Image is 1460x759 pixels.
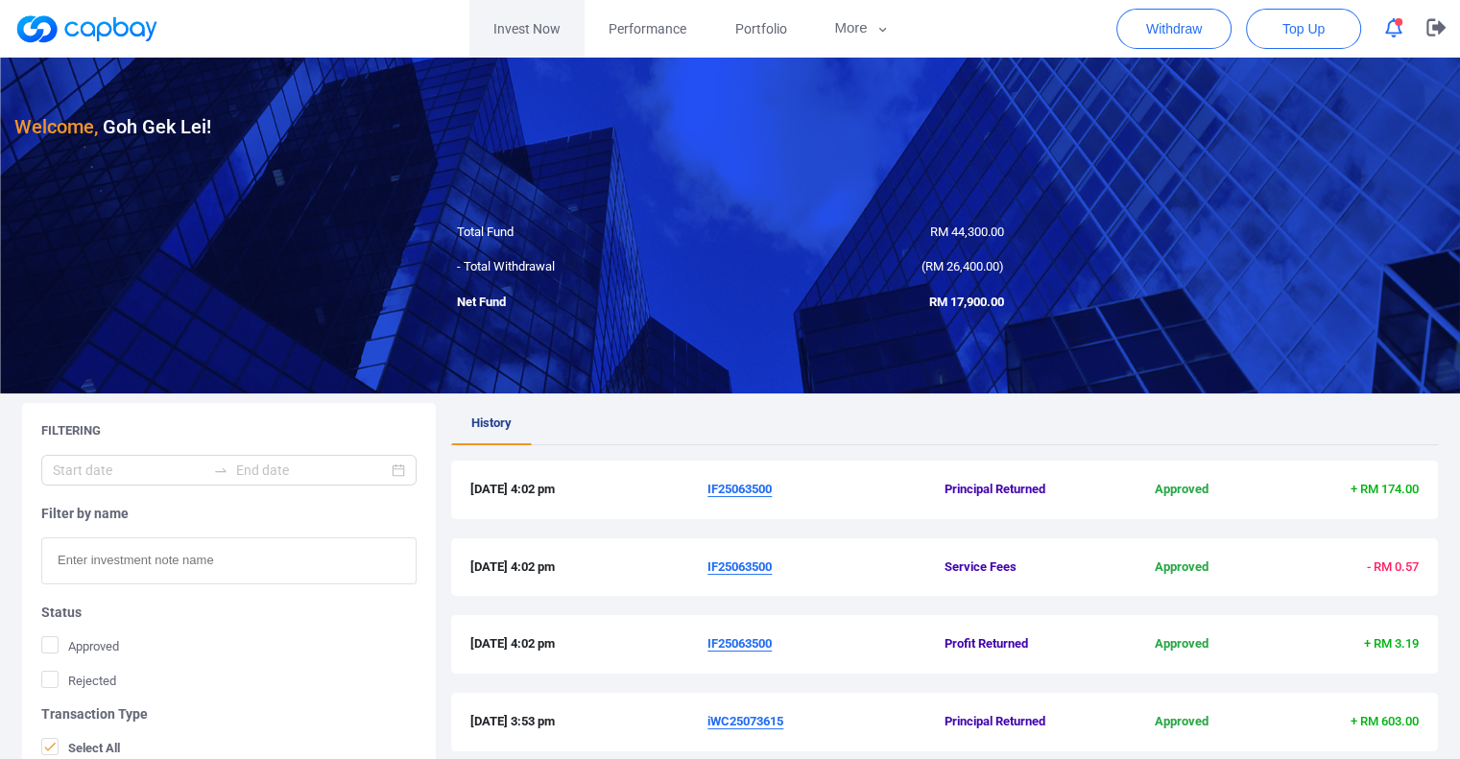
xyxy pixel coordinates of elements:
[41,671,116,690] span: Rejected
[14,115,98,138] span: Welcome,
[41,537,417,584] input: Enter investment note name
[945,712,1103,732] span: Principal Returned
[236,460,389,481] input: End date
[41,604,417,621] h5: Status
[41,738,120,757] span: Select All
[730,257,1018,277] div: ( )
[41,505,417,522] h5: Filter by name
[41,636,119,655] span: Approved
[471,415,512,430] span: History
[707,636,772,651] u: IF25063500
[470,480,707,500] span: [DATE] 4:02 pm
[1103,557,1261,578] span: Approved
[470,634,707,654] span: [DATE] 4:02 pm
[1116,9,1232,49] button: Withdraw
[1351,482,1419,496] span: + RM 174.00
[53,460,205,481] input: Start date
[930,225,1004,239] span: RM 44,300.00
[41,422,101,439] h5: Filtering
[14,111,211,142] h3: Goh Gek Lei !
[1103,712,1261,732] span: Approved
[1367,559,1419,574] span: - RM 0.57
[1364,636,1419,651] span: + RM 3.19
[707,559,772,574] u: IF25063500
[1246,9,1361,49] button: Top Up
[443,257,730,277] div: - Total Withdrawal
[945,480,1103,500] span: Principal Returned
[1103,634,1261,654] span: Approved
[707,482,772,496] u: IF25063500
[213,463,228,478] span: swap-right
[925,259,999,273] span: RM 26,400.00
[945,557,1103,578] span: Service Fees
[1351,714,1419,728] span: + RM 603.00
[1103,480,1261,500] span: Approved
[1282,19,1325,38] span: Top Up
[929,295,1004,309] span: RM 17,900.00
[470,557,707,578] span: [DATE] 4:02 pm
[443,293,730,313] div: Net Fund
[945,634,1103,654] span: Profit Returned
[213,463,228,478] span: to
[470,712,707,732] span: [DATE] 3:53 pm
[443,223,730,243] div: Total Fund
[41,705,417,723] h5: Transaction Type
[707,714,783,728] u: iWC25073615
[734,18,786,39] span: Portfolio
[609,18,686,39] span: Performance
